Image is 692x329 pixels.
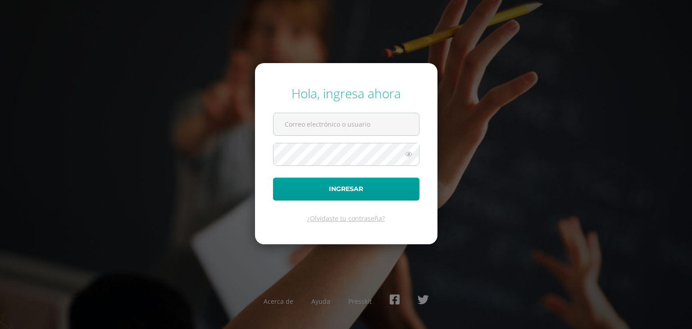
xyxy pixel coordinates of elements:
div: Hola, ingresa ahora [273,85,419,102]
button: Ingresar [273,178,419,201]
a: Presskit [348,297,372,306]
a: ¿Olvidaste tu contraseña? [307,214,385,223]
input: Correo electrónico o usuario [273,113,419,135]
a: Acerca de [264,297,293,306]
a: Ayuda [311,297,330,306]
